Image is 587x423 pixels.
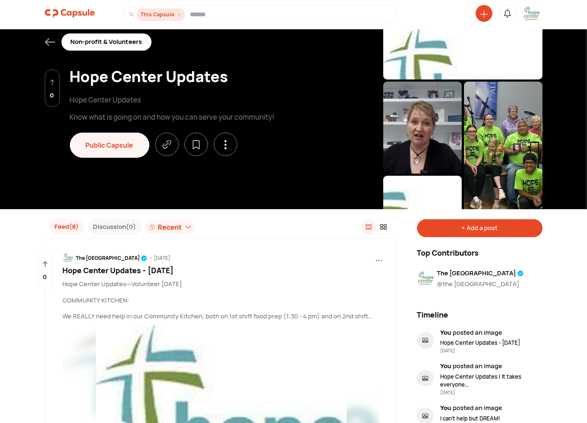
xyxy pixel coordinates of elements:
[154,254,171,262] div: [DATE]
[383,176,462,343] img: resizeImage
[141,255,147,261] img: tick
[441,339,543,347] div: Hope Center Updates - [DATE]
[453,361,502,370] span: posted an image
[453,403,502,412] span: posted an image
[76,254,147,262] div: The [GEOGRAPHIC_DATA]
[43,272,47,282] p: 0
[63,312,383,321] p: We REALLY need help in our Community Kitchen, both on 1st shift food prep (1:30 - 4 pm) and on 2n...
[518,270,524,277] img: tick
[50,219,84,235] button: Feed(8)
[88,219,141,235] button: Discussion(0)
[70,112,373,123] p: Know what is going on and how you can serve your community!
[417,270,434,287] img: resizeImage
[62,33,151,51] div: Non-profit & Volunteers
[383,25,543,79] img: resizeImage
[464,82,543,215] img: resizeImage
[441,361,452,370] span: You
[523,5,540,22] img: resizeImage
[63,296,383,305] p: COMMUNITY KITCHEN:
[70,65,373,88] div: Hope Center Updates
[45,5,95,22] img: logo
[63,265,174,275] span: Hope Center Updates - [DATE]
[437,279,524,289] div: @the [GEOGRAPHIC_DATA]
[158,222,182,232] div: Recent
[376,251,383,264] span: ...
[441,328,452,337] span: You
[63,279,383,289] p: Hope Center Updates—Volunteer [DATE]
[417,247,479,259] p: Top Contributors
[437,269,524,278] div: The [GEOGRAPHIC_DATA]
[63,253,73,263] img: resizeImage
[441,389,543,396] div: [DATE]
[70,133,149,158] div: Public Capsule
[383,82,462,174] img: resizeImage
[441,403,452,412] span: You
[441,373,543,389] div: Hope Center Updates | It takes everyone…
[453,328,502,337] span: posted an image
[70,95,373,105] p: Hope Center Updates
[441,415,543,423] div: I can’t help but DREAM!
[45,5,95,24] a: logo
[417,219,543,237] div: + Add a post
[417,309,449,320] p: Timeline
[50,91,54,100] p: 0
[136,8,185,21] div: This Capsule
[441,347,543,354] div: [DATE]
